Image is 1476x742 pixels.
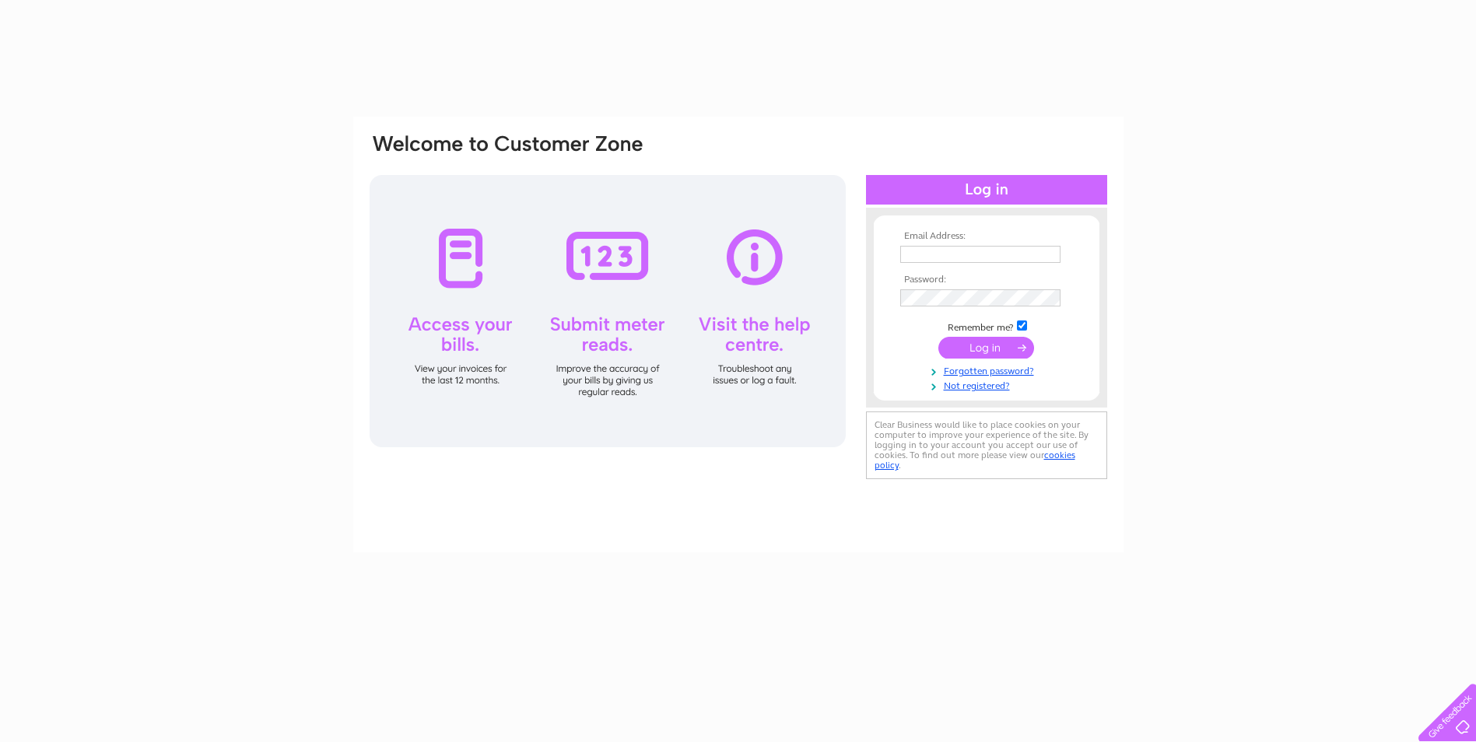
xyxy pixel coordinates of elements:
[900,377,1077,392] a: Not registered?
[896,318,1077,334] td: Remember me?
[875,450,1075,471] a: cookies policy
[896,231,1077,242] th: Email Address:
[866,411,1107,479] div: Clear Business would like to place cookies on your computer to improve your experience of the sit...
[900,362,1077,377] a: Forgotten password?
[938,337,1034,359] input: Submit
[896,275,1077,285] th: Password:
